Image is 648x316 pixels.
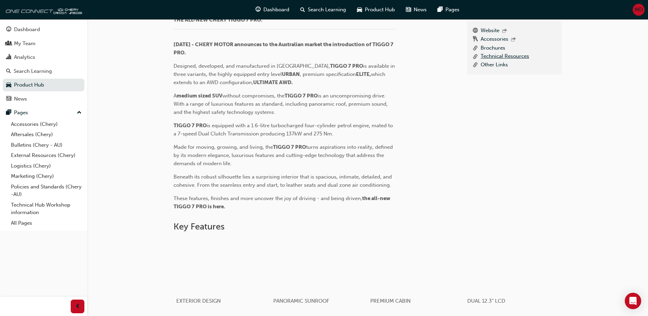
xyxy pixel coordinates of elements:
span: news-icon [6,96,11,102]
span: is equipped with a 1.6-litre turbocharged four-cylinder petrol engine, mated to a 7-speed Dual Cl... [174,122,394,137]
span: www-icon [473,27,478,36]
span: is an uncompromising drive. With a range of luxurious features as standard, including panoramic r... [174,93,389,115]
a: Other Links [481,61,508,69]
span: , premium specification [300,71,356,77]
button: Pages [3,106,84,119]
a: Brochures [481,44,505,53]
button: MD [633,4,645,16]
a: News [3,93,84,105]
div: Analytics [14,53,35,61]
a: pages-iconPages [432,3,465,17]
a: Analytics [3,51,84,64]
span: URBAN [282,71,300,77]
span: Beneath its robust silhouette lies a surprising interior that is spacious, intimate, detailed, an... [174,174,393,188]
a: Search Learning [3,65,84,78]
img: oneconnect [3,3,82,16]
div: My Team [14,40,36,48]
span: pages-icon [438,5,443,14]
a: news-iconNews [400,3,432,17]
span: medium sized SUV [177,93,222,99]
span: TIGGO 7 PRO [273,144,306,150]
div: Search Learning [14,67,52,75]
a: Bulletins (Chery - AU) [8,140,84,150]
span: guage-icon [6,27,11,33]
span: without compromises, the [222,93,285,99]
a: car-iconProduct Hub [351,3,400,17]
span: MD [635,6,643,14]
button: EXTERIOR DESIGN [174,237,271,313]
a: Policies and Standards (Chery -AU) [8,182,84,200]
span: outbound-icon [511,37,516,43]
span: [DATE] - CHERY MOTOR announces to the Australian market the introduction of TIGGO 7 PRO. [174,41,395,56]
a: My Team [3,37,84,50]
span: TIGGO 7 PRO [285,93,318,99]
span: people-icon [6,41,11,47]
div: Open Intercom Messenger [625,293,641,309]
a: Technical Resources [481,52,529,61]
a: Aftersales (Chery) [8,129,84,140]
span: Made for moving, growing, and living, the [174,144,273,150]
span: guage-icon [256,5,261,14]
span: pages-icon [6,110,11,116]
span: link-icon [473,52,478,61]
span: car-icon [357,5,362,14]
span: chart-icon [6,54,11,61]
div: News [14,95,27,103]
button: PREMIUM CABIN [368,237,465,313]
h2: Key Features [174,221,562,232]
span: ELITE, [356,71,371,77]
span: ULTIMATE AWD. [253,79,293,85]
span: These features, finishes and more uncover the joy of driving - and being driven, [174,195,362,201]
span: TIGGO 7 PRO [174,122,207,129]
span: PREMIUM CABIN [370,298,411,304]
a: Marketing (Chery) [8,171,84,182]
span: TIGGO 7 PRO [330,63,363,69]
a: Website [481,27,499,36]
span: search-icon [300,5,305,14]
span: link-icon [473,44,478,53]
span: link-icon [473,61,478,69]
div: Pages [14,109,28,117]
span: Search Learning [308,6,346,14]
span: PANORAMIC SUNROOF [273,298,329,304]
a: External Resources (Chery) [8,150,84,161]
span: is available in three variants, the highly equipped entry level [174,63,396,77]
a: search-iconSearch Learning [295,3,351,17]
span: Pages [445,6,459,14]
a: Accessories (Chery) [8,119,84,130]
span: DUAL 12.3" LCD [467,298,505,304]
span: car-icon [6,82,11,88]
span: Designed, developed, and manufactured in [GEOGRAPHIC_DATA], [174,63,330,69]
span: news-icon [406,5,411,14]
span: Dashboard [263,6,289,14]
a: guage-iconDashboard [250,3,295,17]
a: All Pages [8,218,84,228]
a: Technical Hub Workshop information [8,200,84,218]
span: the all-new TIGGO 7 PRO is here. [174,195,391,210]
button: PANORAMIC SUNROOF [271,237,368,313]
span: A [174,93,177,99]
a: Logistics (Chery) [8,161,84,171]
span: up-icon [77,108,82,117]
span: keys-icon [473,35,478,44]
span: turns aspirations into reality, defined by its modern elegance, luxurious features and cutting-ed... [174,144,394,167]
span: outbound-icon [502,28,507,34]
button: DashboardMy TeamAnalyticsSearch LearningProduct HubNews [3,22,84,106]
button: DUAL 12.3" LCD [465,237,562,313]
a: Dashboard [3,23,84,36]
span: which extends to an AWD configuration, [174,71,387,85]
span: THE ALL-NEW CHERY TIGGO 7 PRO. [174,17,262,23]
span: prev-icon [75,302,80,311]
a: Accessories [481,35,508,44]
span: EXTERIOR DESIGN [176,298,221,304]
span: News [414,6,427,14]
span: Product Hub [365,6,395,14]
a: Product Hub [3,79,84,91]
span: search-icon [6,68,11,75]
div: Dashboard [14,26,40,34]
